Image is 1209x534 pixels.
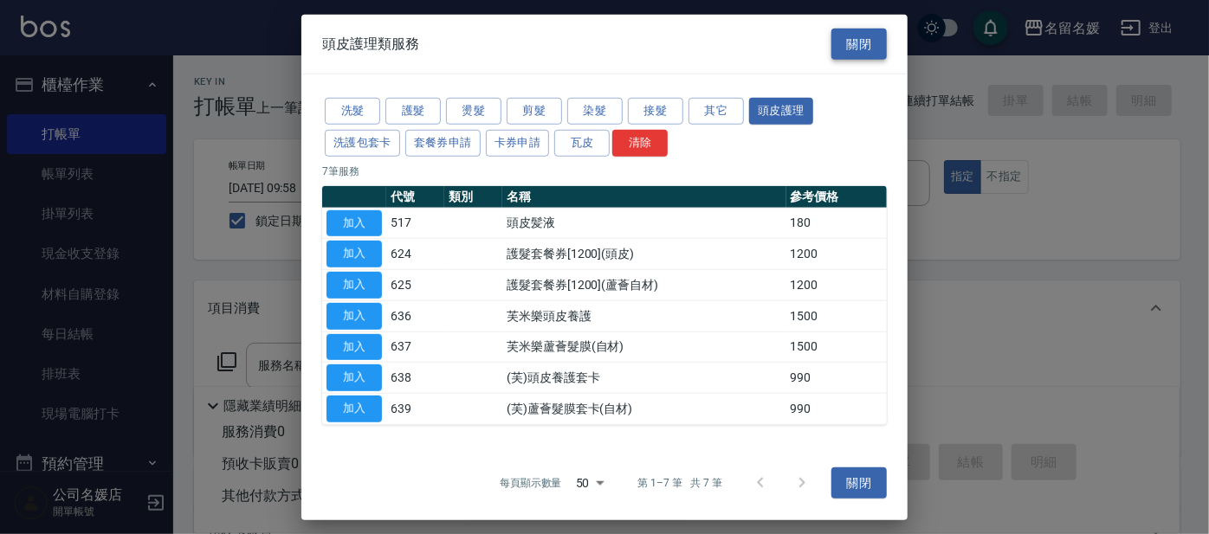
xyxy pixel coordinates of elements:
td: 芙米樂頭皮養護 [502,300,786,331]
button: 洗髮 [325,98,380,125]
p: 第 1–7 筆 共 7 筆 [638,475,722,491]
span: 頭皮護理類服務 [322,35,419,53]
button: 加入 [326,272,382,299]
button: 加入 [326,333,382,360]
td: 625 [386,269,444,300]
td: 護髮套餐券[1200](頭皮) [502,239,786,270]
button: 卡券申請 [486,130,550,157]
th: 參考價格 [786,185,887,208]
td: 護髮套餐券[1200](蘆薈自材) [502,269,786,300]
button: 頭皮護理 [749,98,813,125]
button: 加入 [326,396,382,422]
td: 636 [386,300,444,331]
td: 638 [386,363,444,394]
button: 套餐券申請 [405,130,481,157]
button: 接髮 [628,98,683,125]
td: 990 [786,393,887,424]
th: 代號 [386,185,444,208]
button: 關閉 [831,466,887,499]
td: (芙)頭皮養護套卡 [502,363,786,394]
button: 加入 [326,241,382,267]
button: 剪髮 [507,98,562,125]
td: 180 [786,208,887,239]
button: 其它 [689,98,744,125]
p: 7 筆服務 [322,163,887,178]
p: 每頁顯示數量 [500,475,562,491]
button: 關閉 [831,28,887,60]
button: 染髮 [567,98,623,125]
button: 護髮 [385,98,441,125]
td: 990 [786,363,887,394]
td: 芙米樂蘆薈髮膜(自材) [502,331,786,363]
td: 頭皮髪液 [502,208,786,239]
td: 637 [386,331,444,363]
th: 類別 [444,185,502,208]
td: 1500 [786,300,887,331]
td: 517 [386,208,444,239]
td: (芙)蘆薈髮膜套卡(自材) [502,393,786,424]
button: 清除 [612,130,668,157]
button: 燙髮 [446,98,501,125]
td: 1500 [786,331,887,363]
button: 加入 [326,364,382,391]
td: 1200 [786,269,887,300]
th: 名稱 [502,185,786,208]
div: 50 [569,460,611,506]
button: 洗護包套卡 [325,130,400,157]
button: 加入 [326,303,382,330]
td: 1200 [786,239,887,270]
td: 639 [386,393,444,424]
td: 624 [386,239,444,270]
button: 瓦皮 [554,130,610,157]
button: 加入 [326,209,382,236]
